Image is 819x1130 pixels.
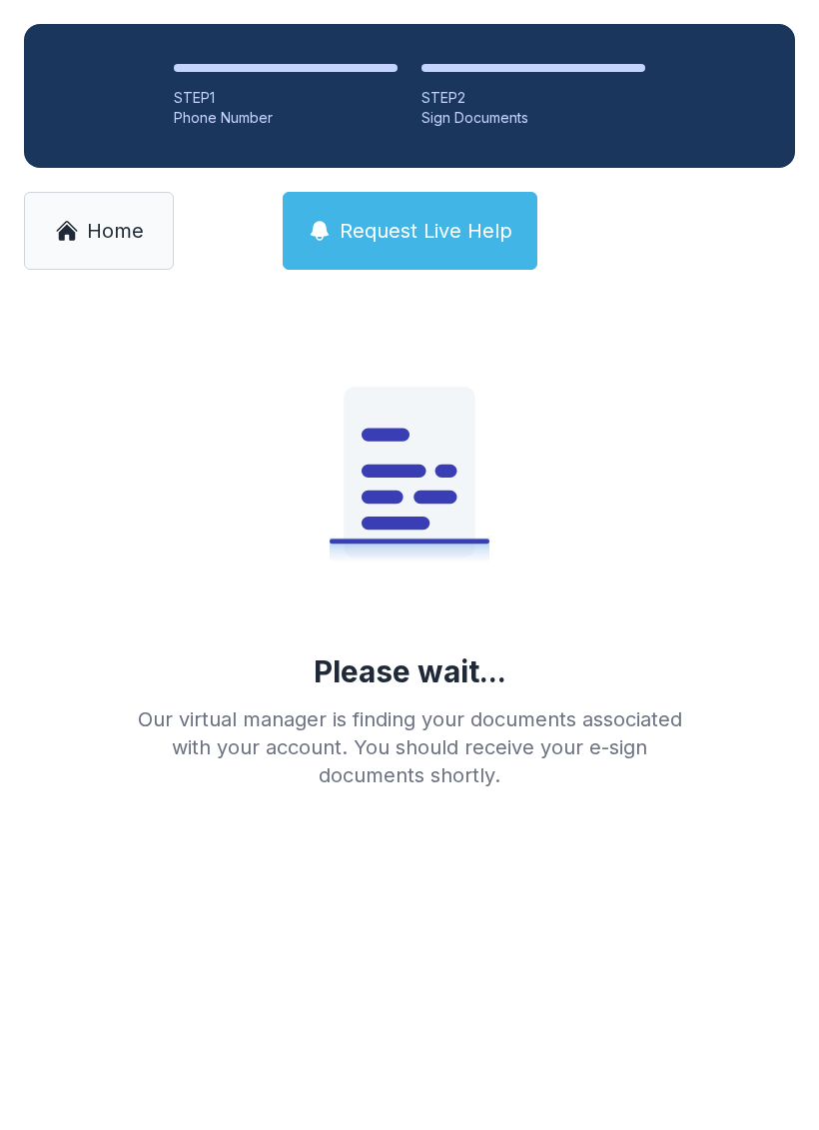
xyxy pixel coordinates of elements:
div: Phone Number [174,108,398,128]
div: Please wait... [314,653,506,689]
div: Our virtual manager is finding your documents associated with your account. You should receive yo... [122,705,697,789]
div: Sign Documents [421,108,645,128]
span: Home [87,217,144,245]
div: STEP 1 [174,88,398,108]
span: Request Live Help [340,217,512,245]
div: STEP 2 [421,88,645,108]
